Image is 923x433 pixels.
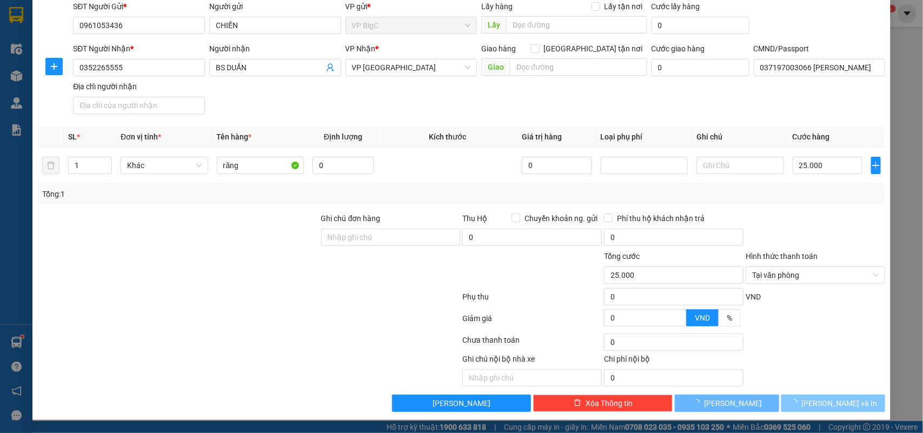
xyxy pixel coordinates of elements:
[73,43,205,55] div: SĐT Người Nhận
[481,58,510,76] span: Giao
[346,44,376,53] span: VP Nhận
[604,353,743,369] div: Chi phí nội bộ
[695,314,710,322] span: VND
[73,81,205,92] div: Địa chỉ người nhận
[704,397,762,409] span: [PERSON_NAME]
[692,126,788,148] th: Ghi chú
[652,17,749,34] input: Cước lấy hàng
[352,59,471,76] span: VP Ninh Bình
[209,43,341,55] div: Người nhận
[510,58,647,76] input: Dọc đường
[604,252,640,261] span: Tổng cước
[586,397,633,409] span: Xóa Thông tin
[101,40,452,54] li: Hotline: 19001155
[68,132,77,141] span: SL
[462,334,603,353] div: Chưa thanh toán
[481,44,516,53] span: Giao hàng
[652,59,749,76] input: Cước giao hàng
[101,26,452,40] li: Số 10 ngõ 15 Ngọc Hồi, Q.[PERSON_NAME], [GEOGRAPHIC_DATA]
[872,161,881,170] span: plus
[73,97,205,114] input: Địa chỉ của người nhận
[481,2,513,11] span: Lấy hàng
[540,43,647,55] span: [GEOGRAPHIC_DATA] tận nơi
[392,395,532,412] button: [PERSON_NAME]
[520,212,602,224] span: Chuyển khoản ng. gửi
[652,44,705,53] label: Cước giao hàng
[462,291,603,310] div: Phụ thu
[790,399,802,407] span: loading
[793,132,830,141] span: Cước hàng
[506,16,647,34] input: Dọc đường
[522,132,562,141] span: Giá trị hàng
[14,14,68,68] img: logo.jpg
[522,157,592,174] input: 0
[675,395,779,412] button: [PERSON_NAME]
[42,188,357,200] div: Tổng: 1
[217,157,304,174] input: VD: Bàn, Ghế
[352,17,471,34] span: VP BigC
[781,395,885,412] button: [PERSON_NAME] và In
[462,369,602,387] input: Nhập ghi chú
[326,63,335,72] span: user-add
[45,58,63,75] button: plus
[600,1,647,12] span: Lấy tận nơi
[462,312,603,331] div: Giảm giá
[462,353,602,369] div: Ghi chú nội bộ nhà xe
[42,157,59,174] button: delete
[73,1,205,12] div: SĐT Người Gửi
[321,229,461,246] input: Ghi chú đơn hàng
[217,132,252,141] span: Tên hàng
[481,16,506,34] span: Lấy
[127,157,202,174] span: Khác
[692,399,704,407] span: loading
[727,314,732,322] span: %
[324,132,362,141] span: Định lượng
[533,395,673,412] button: deleteXóa Thông tin
[46,62,62,71] span: plus
[696,157,784,174] input: Ghi Chú
[802,397,878,409] span: [PERSON_NAME] và In
[652,2,700,11] label: Cước lấy hàng
[346,1,477,12] div: VP gửi
[746,252,818,261] label: Hình thức thanh toán
[429,132,467,141] span: Kích thước
[121,132,161,141] span: Đơn vị tính
[752,267,879,283] span: Tại văn phòng
[754,43,886,55] div: CMND/Passport
[14,78,104,96] b: GỬI : VP BigC
[613,212,709,224] span: Phí thu hộ khách nhận trả
[462,214,487,223] span: Thu Hộ
[321,214,381,223] label: Ghi chú đơn hàng
[871,157,881,174] button: plus
[596,126,693,148] th: Loại phụ phí
[746,292,761,301] span: VND
[209,1,341,12] div: Người gửi
[574,399,581,408] span: delete
[433,397,490,409] span: [PERSON_NAME]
